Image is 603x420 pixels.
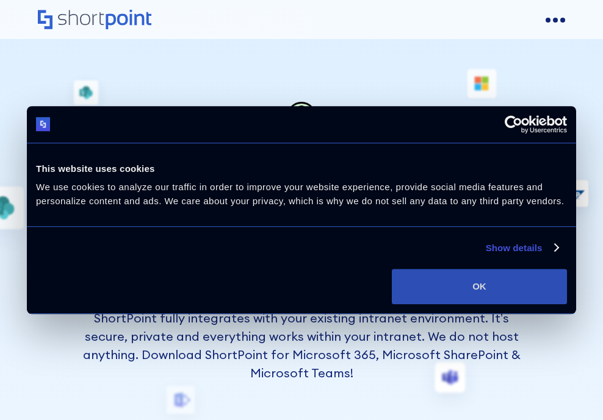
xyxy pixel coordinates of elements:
a: Home [38,10,151,30]
a: Usercentrics Cookiebot - opens in a new window [460,115,567,133]
span: We use cookies to analyze our traffic in order to improve your website experience, provide social... [36,182,564,206]
button: OK [392,269,567,304]
iframe: Chat Widget [542,361,603,420]
img: logo [36,118,50,132]
div: This website uses cookies [36,162,567,176]
a: Show details [486,241,558,255]
p: ShortPoint fully integrates with your existing intranet environment. It’s secure, private and eve... [73,309,530,382]
a: open menu [546,10,565,30]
